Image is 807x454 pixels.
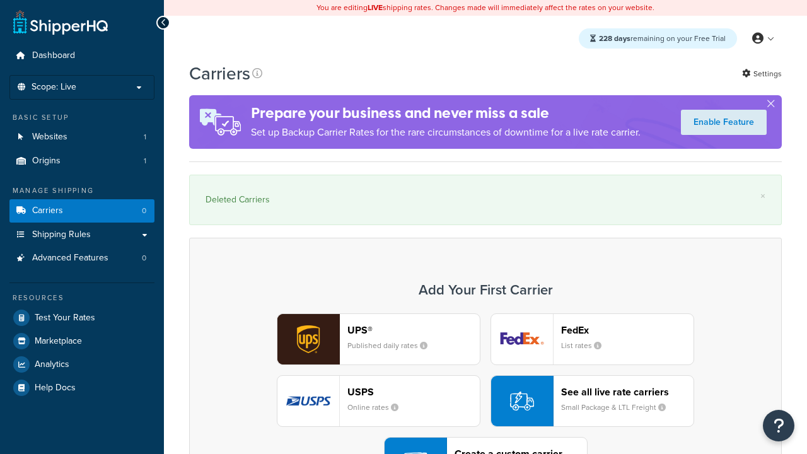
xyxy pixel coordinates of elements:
[760,191,765,201] a: ×
[681,110,767,135] a: Enable Feature
[142,206,146,216] span: 0
[32,132,67,143] span: Websites
[9,306,154,329] a: Test Your Rates
[35,313,95,323] span: Test Your Rates
[347,386,480,398] header: USPS
[277,376,339,426] img: usps logo
[491,314,553,364] img: fedEx logo
[9,353,154,376] a: Analytics
[742,65,782,83] a: Settings
[9,149,154,173] li: Origins
[347,324,480,336] header: UPS®
[491,375,694,427] button: See all live rate carriersSmall Package & LTL Freight
[510,389,534,413] img: icon-carrier-liverate-becf4550.svg
[561,340,612,351] small: List rates
[9,125,154,149] li: Websites
[347,402,409,413] small: Online rates
[142,253,146,264] span: 0
[9,199,154,223] li: Carriers
[13,9,108,35] a: ShipperHQ Home
[32,253,108,264] span: Advanced Features
[277,375,480,427] button: usps logoUSPSOnline rates
[35,359,69,370] span: Analytics
[202,282,769,298] h3: Add Your First Carrier
[561,324,694,336] header: FedEx
[32,206,63,216] span: Carriers
[763,410,794,441] button: Open Resource Center
[9,247,154,270] li: Advanced Features
[347,340,438,351] small: Published daily rates
[35,383,76,393] span: Help Docs
[9,223,154,247] a: Shipping Rules
[9,293,154,303] div: Resources
[189,61,250,86] h1: Carriers
[251,124,641,141] p: Set up Backup Carrier Rates for the rare circumstances of downtime for a live rate carrier.
[144,156,146,166] span: 1
[579,28,737,49] div: remaining on your Free Trial
[277,314,339,364] img: ups logo
[491,313,694,365] button: fedEx logoFedExList rates
[9,247,154,270] a: Advanced Features 0
[9,376,154,399] a: Help Docs
[599,33,630,44] strong: 228 days
[251,103,641,124] h4: Prepare your business and never miss a sale
[9,199,154,223] a: Carriers 0
[32,50,75,61] span: Dashboard
[32,82,76,93] span: Scope: Live
[144,132,146,143] span: 1
[561,386,694,398] header: See all live rate carriers
[9,330,154,352] a: Marketplace
[9,44,154,67] a: Dashboard
[32,156,61,166] span: Origins
[189,95,251,149] img: ad-rules-rateshop-fe6ec290ccb7230408bd80ed9643f0289d75e0ffd9eb532fc0e269fcd187b520.png
[277,313,480,365] button: ups logoUPS®Published daily rates
[561,402,676,413] small: Small Package & LTL Freight
[9,125,154,149] a: Websites 1
[9,149,154,173] a: Origins 1
[32,230,91,240] span: Shipping Rules
[206,191,765,209] div: Deleted Carriers
[35,336,82,347] span: Marketplace
[368,2,383,13] b: LIVE
[9,112,154,123] div: Basic Setup
[9,185,154,196] div: Manage Shipping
